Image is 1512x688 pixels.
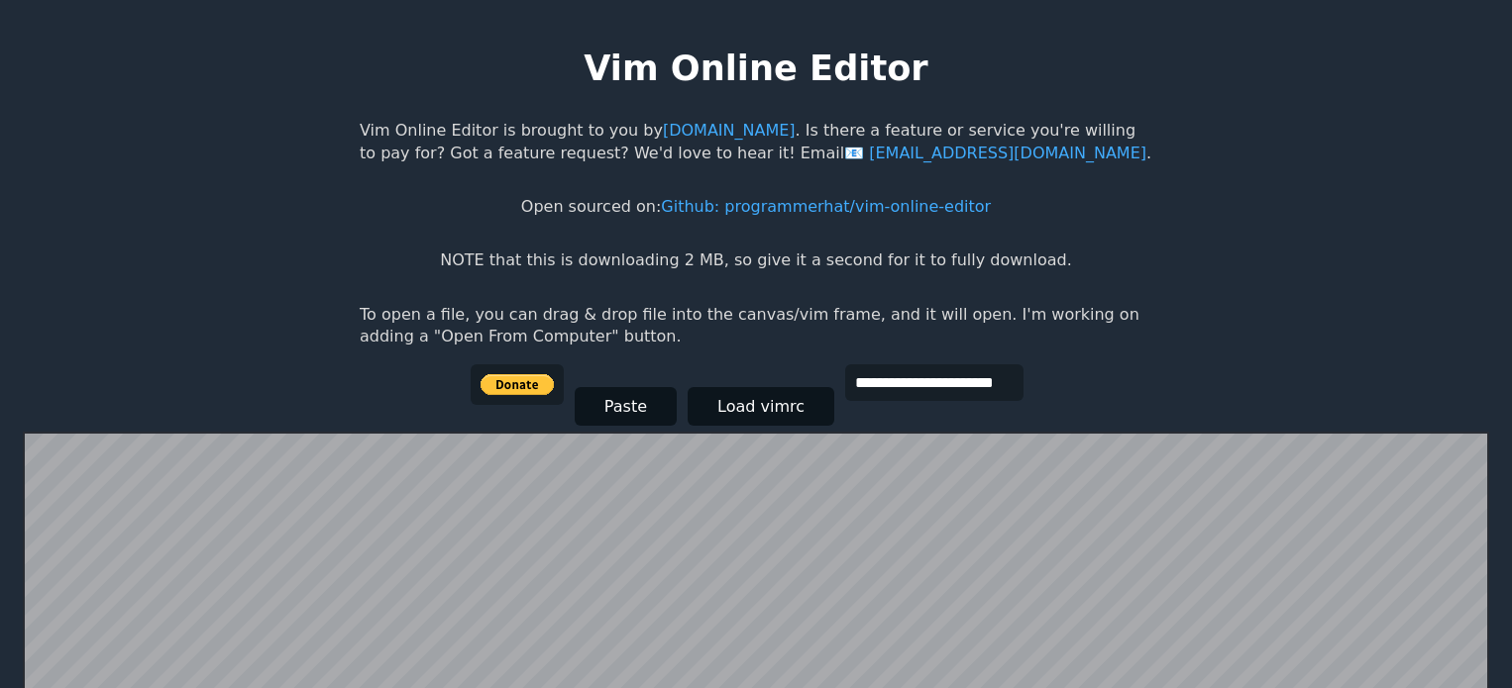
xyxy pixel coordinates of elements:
p: To open a file, you can drag & drop file into the canvas/vim frame, and it will open. I'm working... [360,304,1152,348]
p: Vim Online Editor is brought to you by . Is there a feature or service you're willing to pay for?... [360,120,1152,164]
p: NOTE that this is downloading 2 MB, so give it a second for it to fully download. [440,249,1071,271]
button: Paste [575,387,677,426]
button: Load vimrc [688,387,834,426]
h1: Vim Online Editor [584,44,927,92]
a: [EMAIL_ADDRESS][DOMAIN_NAME] [844,144,1146,162]
p: Open sourced on: [521,196,991,218]
a: Github: programmerhat/vim-online-editor [661,197,991,216]
a: [DOMAIN_NAME] [663,121,796,140]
